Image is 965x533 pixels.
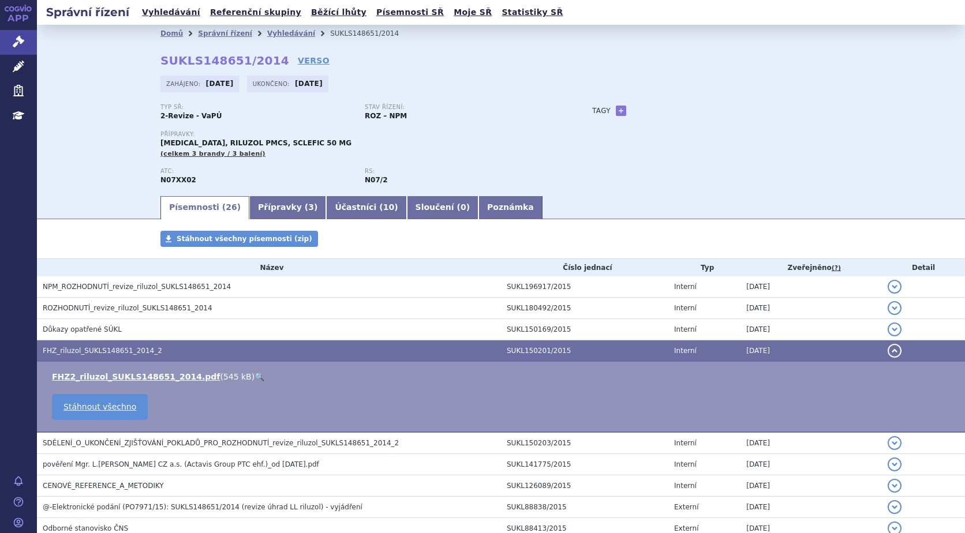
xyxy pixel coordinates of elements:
[160,139,351,147] span: [MEDICAL_DATA], RILUZOL PMCS, SCLEFIC 50 MG
[160,104,353,111] p: Typ SŘ:
[373,5,447,20] a: Písemnosti SŘ
[166,79,203,88] span: Zahájeno:
[832,264,841,272] abbr: (?)
[501,432,668,454] td: SUKL150203/2015
[43,482,164,490] span: CENOVÉ_REFERENCE_A_METODIKY
[267,29,315,37] a: Vyhledávání
[52,371,953,382] li: ( )
[592,104,611,118] h3: Tagy
[882,259,965,276] th: Detail
[888,344,902,358] button: detail
[740,319,882,340] td: [DATE]
[740,340,882,362] td: [DATE]
[450,5,495,20] a: Moje SŘ
[674,283,697,291] span: Interní
[37,4,139,20] h2: Správní řízení
[888,322,902,336] button: detail
[365,104,558,111] p: Stav řízení:
[308,5,370,20] a: Běžící lhůty
[674,503,698,511] span: Externí
[740,259,882,276] th: Zveřejněno
[674,325,697,333] span: Interní
[330,25,414,42] li: SUKLS148651/2014
[888,500,902,514] button: detail
[43,524,128,532] span: Odborné stanovisko ČNS
[365,176,387,184] strong: riluzol
[298,55,330,66] a: VERSO
[498,5,566,20] a: Statistiky SŘ
[740,475,882,497] td: [DATE]
[668,259,740,276] th: Typ
[43,460,319,468] span: pověření Mgr. L.Gregor_Actavis CZ a.s. (Actavis Group PTC ehf.)_od 07.08.2015.pdf
[501,475,668,497] td: SUKL126089/2015
[160,29,183,37] a: Domů
[160,196,249,219] a: Písemnosti (26)
[383,202,394,212] span: 10
[674,460,697,468] span: Interní
[43,347,162,355] span: FHZ_riluzol_SUKLS148651_2014_2
[255,372,264,381] a: 🔍
[139,5,204,20] a: Vyhledávání
[740,497,882,518] td: [DATE]
[295,80,323,88] strong: [DATE]
[223,372,252,381] span: 545 kB
[198,29,252,37] a: Správní řízení
[740,432,882,454] td: [DATE]
[501,497,668,518] td: SUKL88838/2015
[253,79,292,88] span: Ukončeno:
[37,259,501,276] th: Název
[177,235,312,243] span: Stáhnout všechny písemnosti (zip)
[43,304,212,312] span: ROZHODNUTÍ_revize_riluzol_SUKLS148651_2014
[888,436,902,450] button: detail
[501,259,668,276] th: Číslo jednací
[740,454,882,475] td: [DATE]
[674,482,697,490] span: Interní
[478,196,543,219] a: Poznámka
[740,298,882,319] td: [DATE]
[674,439,697,447] span: Interní
[888,457,902,471] button: detail
[160,54,289,67] strong: SUKLS148651/2014
[501,276,668,298] td: SUKL196917/2015
[501,319,668,340] td: SUKL150169/2015
[43,503,362,511] span: @-Elektronické podání (PO7971/15): SUKLS148651/2014 (revize úhrad LL riluzol) - vyjádření
[43,283,231,291] span: NPM_ROZHODNUTÍ_revize_riluzol_SUKLS148651_2014
[226,202,237,212] span: 26
[207,5,305,20] a: Referenční skupiny
[160,231,318,247] a: Stáhnout všechny písemnosti (zip)
[160,131,569,138] p: Přípravky:
[616,106,626,116] a: +
[461,202,466,212] span: 0
[674,524,698,532] span: Externí
[160,176,196,184] strong: RILUZOL
[365,168,558,175] p: RS:
[52,372,220,381] a: FHZ2_riluzol_SUKLS148651_2014.pdf
[501,340,668,362] td: SUKL150201/2015
[501,298,668,319] td: SUKL180492/2015
[52,394,148,420] a: Stáhnout všechno
[674,304,697,312] span: Interní
[206,80,234,88] strong: [DATE]
[365,112,407,120] strong: ROZ – NPM
[501,454,668,475] td: SUKL141775/2015
[326,196,406,219] a: Účastníci (10)
[674,347,697,355] span: Interní
[160,150,265,157] span: (celkem 3 brandy / 3 balení)
[308,202,314,212] span: 3
[888,280,902,294] button: detail
[43,439,399,447] span: SDĚLENÍ_O_UKONČENÍ_ZJIŠŤOVÁNÍ_POKLADŮ_PRO_ROZHODNUTÍ_revize_riluzol_SUKLS148651_2014_2
[160,168,353,175] p: ATC:
[407,196,478,219] a: Sloučení (0)
[888,301,902,315] button: detail
[249,196,326,219] a: Přípravky (3)
[740,276,882,298] td: [DATE]
[43,325,122,333] span: Důkazy opatřené SÚKL
[888,479,902,493] button: detail
[160,112,222,120] strong: 2-Revize - VaPÚ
